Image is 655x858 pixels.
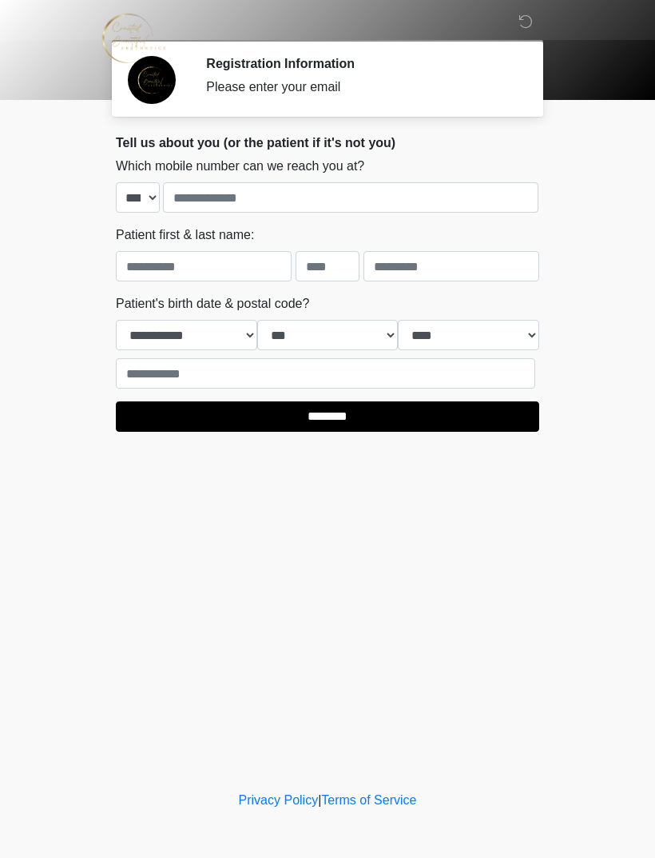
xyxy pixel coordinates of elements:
h2: Tell us about you (or the patient if it's not you) [116,135,539,150]
a: Privacy Policy [239,793,319,807]
label: Patient's birth date & postal code? [116,294,309,313]
img: Agent Avatar [128,56,176,104]
img: Created Beautiful Aesthetics Logo [100,12,167,64]
a: | [318,793,321,807]
label: Which mobile number can we reach you at? [116,157,364,176]
a: Terms of Service [321,793,416,807]
div: Please enter your email [206,78,515,97]
label: Patient first & last name: [116,225,254,245]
